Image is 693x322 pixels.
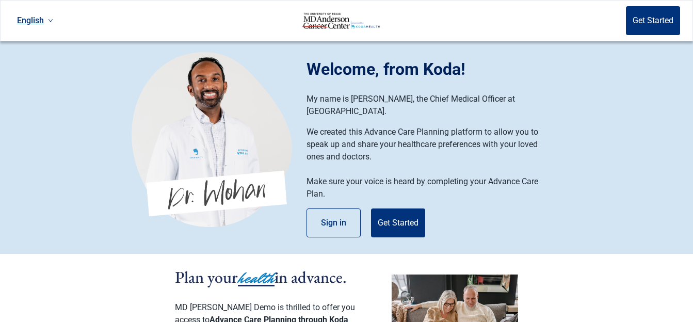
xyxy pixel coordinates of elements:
[289,12,394,29] img: Koda Health
[13,12,57,29] a: Current language: English
[626,6,680,35] button: Get Started
[48,18,53,23] span: down
[238,267,275,289] span: health
[307,57,562,82] h1: Welcome, from Koda!
[307,175,552,200] p: Make sure your voice is heard by completing your Advance Care Plan.
[307,93,552,118] p: My name is [PERSON_NAME], the Chief Medical Officer at [GEOGRAPHIC_DATA].
[275,266,347,288] span: in advance.
[307,208,361,237] button: Sign in
[307,126,552,163] p: We created this Advance Care Planning platform to allow you to speak up and share your healthcare...
[371,208,425,237] button: Get Started
[175,266,238,288] span: Plan your
[132,52,292,227] img: Koda Health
